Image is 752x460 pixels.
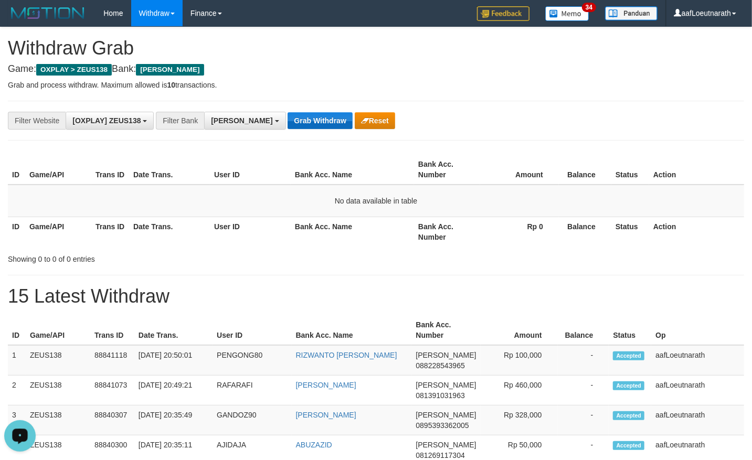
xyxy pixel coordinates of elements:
[481,376,558,405] td: Rp 460,000
[582,3,596,12] span: 34
[545,6,589,21] img: Button%20Memo.svg
[651,345,744,376] td: aafLoeutnarath
[8,250,305,264] div: Showing 0 to 0 of 0 entries
[355,112,395,129] button: Reset
[8,5,88,21] img: MOTION_logo.png
[291,217,414,247] th: Bank Acc. Name
[611,155,649,185] th: Status
[26,405,90,435] td: ZEUS138
[416,421,469,430] span: Copy 0895393362005 to clipboard
[558,376,609,405] td: -
[411,315,480,345] th: Bank Acc. Number
[90,315,134,345] th: Trans ID
[480,217,559,247] th: Rp 0
[167,81,175,89] strong: 10
[481,315,558,345] th: Amount
[134,376,213,405] td: [DATE] 20:49:21
[90,376,134,405] td: 88841073
[8,64,744,74] h4: Game: Bank:
[414,217,480,247] th: Bank Acc. Number
[213,315,291,345] th: User ID
[416,381,476,389] span: [PERSON_NAME]
[213,405,291,435] td: GANDOZ90
[129,155,210,185] th: Date Trans.
[558,345,609,376] td: -
[134,405,213,435] td: [DATE] 20:35:49
[651,376,744,405] td: aafLoeutnarath
[8,286,744,307] h1: 15 Latest Withdraw
[26,345,90,376] td: ZEUS138
[609,315,651,345] th: Status
[91,217,129,247] th: Trans ID
[8,376,26,405] td: 2
[296,411,356,419] a: [PERSON_NAME]
[8,38,744,59] h1: Withdraw Grab
[613,351,644,360] span: Accepted
[134,345,213,376] td: [DATE] 20:50:01
[210,217,291,247] th: User ID
[414,155,480,185] th: Bank Acc. Number
[8,185,744,217] td: No data available in table
[416,451,464,459] span: Copy 081269117304 to clipboard
[613,441,644,450] span: Accepted
[91,155,129,185] th: Trans ID
[213,345,291,376] td: PENGONG80
[651,315,744,345] th: Op
[210,155,291,185] th: User ID
[66,112,154,130] button: [OXPLAY] ZEUS138
[8,345,26,376] td: 1
[8,217,25,247] th: ID
[613,411,644,420] span: Accepted
[8,315,26,345] th: ID
[8,155,25,185] th: ID
[4,4,36,36] button: Open LiveChat chat widget
[291,155,414,185] th: Bank Acc. Name
[605,6,658,20] img: panduan.png
[156,112,204,130] div: Filter Bank
[134,315,213,345] th: Date Trans.
[296,381,356,389] a: [PERSON_NAME]
[296,441,332,449] a: ABUZAZID
[651,405,744,435] td: aafLoeutnarath
[213,376,291,405] td: RAFARAFI
[559,217,611,247] th: Balance
[613,381,644,390] span: Accepted
[292,315,412,345] th: Bank Acc. Name
[129,217,210,247] th: Date Trans.
[90,345,134,376] td: 88841118
[26,376,90,405] td: ZEUS138
[558,315,609,345] th: Balance
[416,411,476,419] span: [PERSON_NAME]
[26,315,90,345] th: Game/API
[649,155,744,185] th: Action
[649,217,744,247] th: Action
[25,217,91,247] th: Game/API
[211,116,272,125] span: [PERSON_NAME]
[416,441,476,449] span: [PERSON_NAME]
[136,64,204,76] span: [PERSON_NAME]
[296,351,397,359] a: RIZWANTO [PERSON_NAME]
[481,405,558,435] td: Rp 328,000
[477,6,529,21] img: Feedback.jpg
[558,405,609,435] td: -
[481,345,558,376] td: Rp 100,000
[480,155,559,185] th: Amount
[36,64,112,76] span: OXPLAY > ZEUS138
[416,391,464,400] span: Copy 081391031963 to clipboard
[416,361,464,370] span: Copy 088228543965 to clipboard
[611,217,649,247] th: Status
[90,405,134,435] td: 88840307
[8,80,744,90] p: Grab and process withdraw. Maximum allowed is transactions.
[416,351,476,359] span: [PERSON_NAME]
[25,155,91,185] th: Game/API
[72,116,141,125] span: [OXPLAY] ZEUS138
[559,155,611,185] th: Balance
[288,112,352,129] button: Grab Withdraw
[8,405,26,435] td: 3
[204,112,285,130] button: [PERSON_NAME]
[8,112,66,130] div: Filter Website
